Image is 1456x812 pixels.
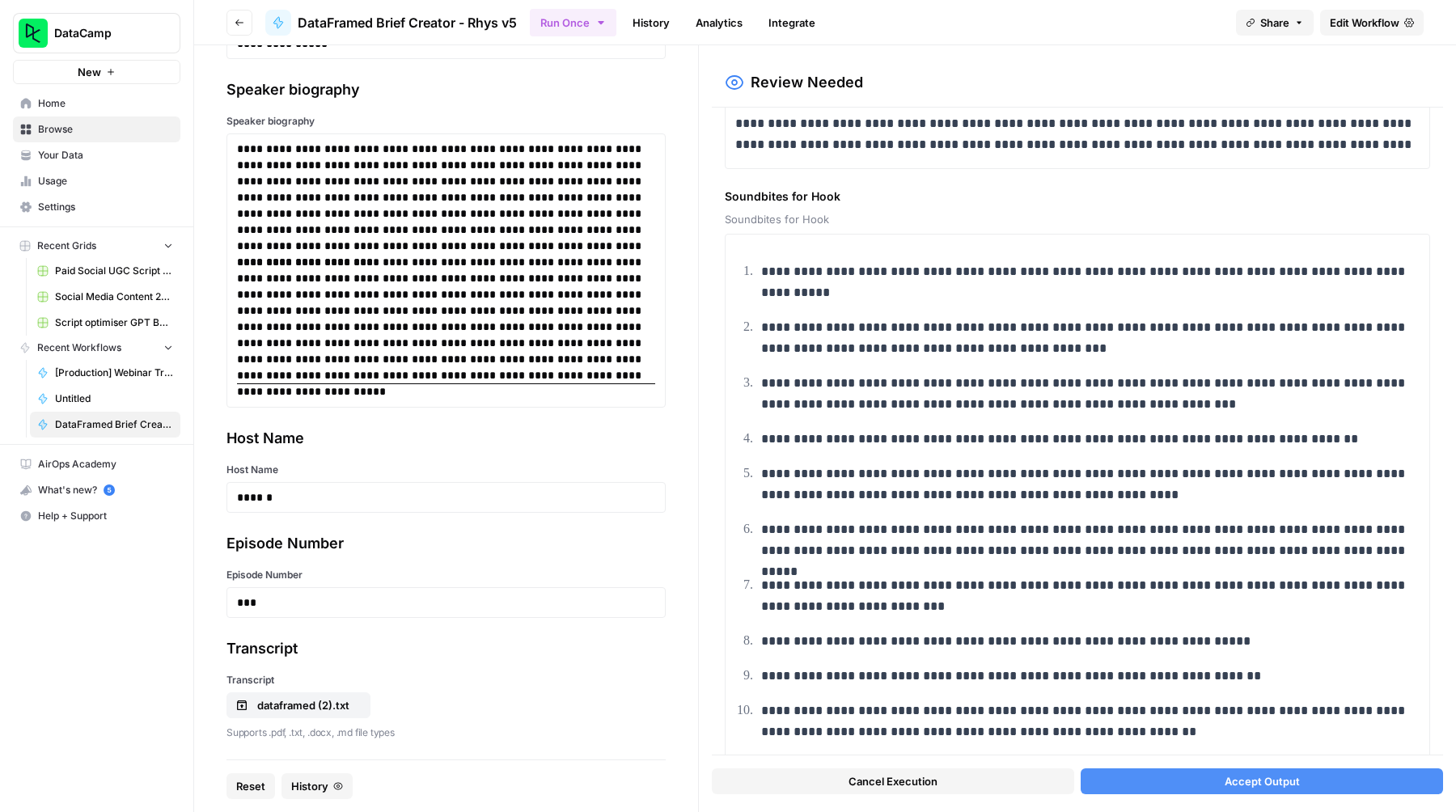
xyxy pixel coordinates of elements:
[226,114,666,129] label: Speaker biography
[38,457,173,472] span: AirOps Academy
[530,9,616,36] button: Run Once
[712,768,1074,794] button: Cancel Execution
[226,673,666,687] label: Transcript
[30,258,180,284] a: Paid Social UGC Script Optimisation Grid
[13,194,180,220] a: Settings
[759,10,825,36] a: Integrate
[55,264,173,278] span: Paid Social UGC Script Optimisation Grid
[19,19,48,48] img: DataCamp Logo
[1260,15,1289,31] span: Share
[1225,773,1300,789] span: Accept Output
[226,532,666,555] div: Episode Number
[38,509,173,523] span: Help + Support
[623,10,679,36] a: History
[1081,768,1443,794] button: Accept Output
[30,284,180,310] a: Social Media Content 2025
[78,64,101,80] span: New
[104,484,115,496] a: 5
[13,142,180,168] a: Your Data
[751,71,863,94] h2: Review Needed
[291,778,328,794] span: History
[849,773,938,789] span: Cancel Execution
[30,310,180,336] a: Script optimiser GPT Build V2 Grid
[38,122,173,137] span: Browse
[30,412,180,438] a: DataFramed Brief Creator - Rhys v5
[54,25,152,41] span: DataCamp
[13,234,180,258] button: Recent Grids
[13,477,180,503] button: What's new? 5
[55,391,173,406] span: Untitled
[38,96,173,111] span: Home
[226,773,275,799] button: Reset
[226,463,666,477] label: Host Name
[13,60,180,84] button: New
[252,697,355,713] p: dataframed (2).txt
[281,773,353,799] button: History
[13,116,180,142] a: Browse
[265,10,517,36] a: DataFramed Brief Creator - Rhys v5
[13,168,180,194] a: Usage
[38,174,173,188] span: Usage
[14,478,180,502] div: What's new?
[30,386,180,412] a: Untitled
[55,417,173,432] span: DataFramed Brief Creator - Rhys v5
[107,486,111,494] text: 5
[226,725,666,741] p: Supports .pdf, .txt, .docx, .md file types
[226,427,666,450] div: Host Name
[1320,10,1424,36] a: Edit Workflow
[226,78,666,101] div: Speaker biography
[55,366,173,380] span: [Production] Webinar Transcription and Summary ([PERSON_NAME])
[725,211,1430,227] span: Soundbites for Hook
[686,10,752,36] a: Analytics
[13,451,180,477] a: AirOps Academy
[13,13,180,53] button: Workspace: DataCamp
[38,148,173,163] span: Your Data
[55,315,173,330] span: Script optimiser GPT Build V2 Grid
[236,778,265,794] span: Reset
[1236,10,1314,36] button: Share
[13,503,180,529] button: Help + Support
[37,239,96,253] span: Recent Grids
[55,290,173,304] span: Social Media Content 2025
[37,340,121,355] span: Recent Workflows
[13,336,180,360] button: Recent Workflows
[298,13,517,32] span: DataFramed Brief Creator - Rhys v5
[226,568,666,582] label: Episode Number
[226,637,666,660] div: Transcript
[226,692,370,718] button: dataframed (2).txt
[38,200,173,214] span: Settings
[1330,15,1399,31] span: Edit Workflow
[725,188,1430,205] span: Soundbites for Hook
[30,360,180,386] a: [Production] Webinar Transcription and Summary ([PERSON_NAME])
[13,91,180,116] a: Home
